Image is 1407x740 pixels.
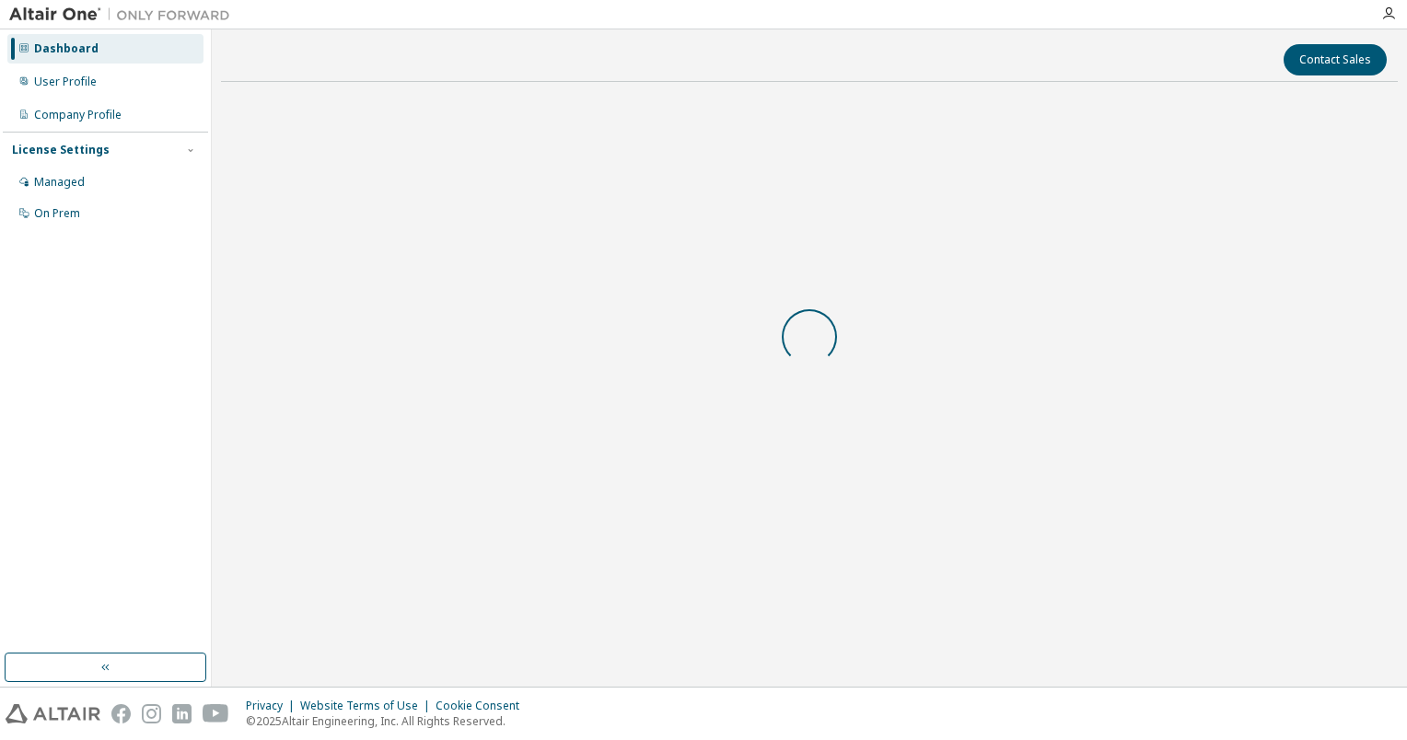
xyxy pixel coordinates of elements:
img: youtube.svg [203,704,229,723]
div: Privacy [246,699,300,713]
img: altair_logo.svg [6,704,100,723]
img: instagram.svg [142,704,161,723]
div: License Settings [12,143,110,157]
img: Altair One [9,6,239,24]
p: © 2025 Altair Engineering, Inc. All Rights Reserved. [246,713,530,729]
button: Contact Sales [1284,44,1387,75]
div: Company Profile [34,108,122,122]
div: On Prem [34,206,80,221]
img: linkedin.svg [172,704,192,723]
div: Dashboard [34,41,99,56]
div: User Profile [34,75,97,89]
img: facebook.svg [111,704,131,723]
div: Website Terms of Use [300,699,436,713]
div: Managed [34,175,85,190]
div: Cookie Consent [436,699,530,713]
